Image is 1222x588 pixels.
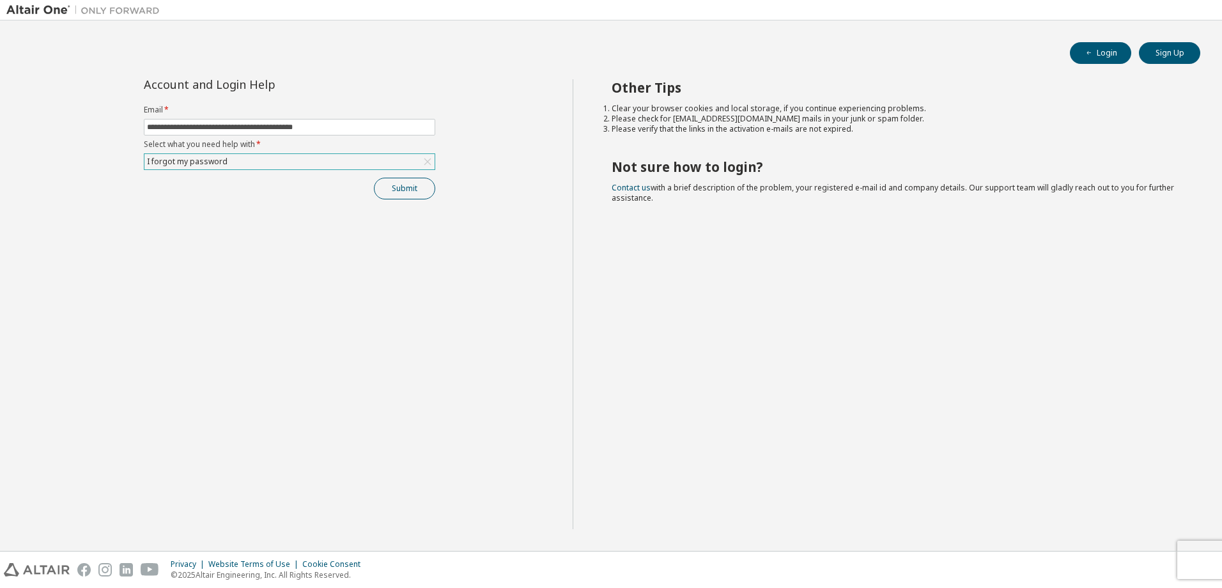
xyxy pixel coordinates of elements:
[144,105,435,115] label: Email
[98,563,112,576] img: instagram.svg
[4,563,70,576] img: altair_logo.svg
[612,182,1174,203] span: with a brief description of the problem, your registered e-mail id and company details. Our suppo...
[6,4,166,17] img: Altair One
[144,79,377,89] div: Account and Login Help
[1139,42,1200,64] button: Sign Up
[144,139,435,150] label: Select what you need help with
[144,154,435,169] div: I forgot my password
[120,563,133,576] img: linkedin.svg
[208,559,302,569] div: Website Terms of Use
[171,569,368,580] p: © 2025 Altair Engineering, Inc. All Rights Reserved.
[302,559,368,569] div: Cookie Consent
[612,124,1178,134] li: Please verify that the links in the activation e-mails are not expired.
[612,159,1178,175] h2: Not sure how to login?
[145,155,229,169] div: I forgot my password
[141,563,159,576] img: youtube.svg
[374,178,435,199] button: Submit
[612,114,1178,124] li: Please check for [EMAIL_ADDRESS][DOMAIN_NAME] mails in your junk or spam folder.
[612,182,651,193] a: Contact us
[171,559,208,569] div: Privacy
[612,79,1178,96] h2: Other Tips
[1070,42,1131,64] button: Login
[77,563,91,576] img: facebook.svg
[612,104,1178,114] li: Clear your browser cookies and local storage, if you continue experiencing problems.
